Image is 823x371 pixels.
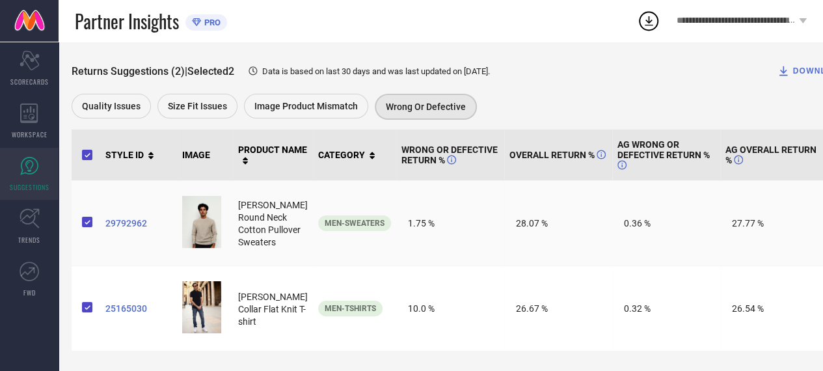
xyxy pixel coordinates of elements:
[177,130,233,181] th: IMAGE
[168,101,227,111] span: Size fit issues
[401,297,499,320] span: 10.0 %
[617,212,715,235] span: 0.36 %
[185,65,187,77] span: |
[509,212,607,235] span: 28.07 %
[725,297,823,320] span: 26.54 %
[10,182,49,192] span: SUGGESTIONS
[262,66,490,76] span: Data is based on last 30 days and was last updated on [DATE] .
[72,65,185,77] span: Returns Suggestions (2)
[75,8,179,34] span: Partner Insights
[509,150,606,160] span: OVERALL RETURN %
[313,130,396,181] th: CATEGORY
[105,218,172,228] a: 29792962
[100,130,177,181] th: STYLE ID
[18,235,40,245] span: TRENDS
[725,144,823,165] span: AG OVERALL RETURN %
[254,101,358,111] span: Image product mismatch
[201,18,221,27] span: PRO
[386,102,466,112] span: Wrong or Defective
[238,292,308,327] span: [PERSON_NAME] Collar Flat Knit T-shirt
[23,288,36,297] span: FWD
[182,281,221,333] img: 2ddf3606-17ff-4eb1-8a94-fc3fe5c62a271721896959858-Celio-Men-Polo-Collar-T-shirt-9551721896959755-...
[10,77,49,87] span: SCORECARDS
[401,144,499,165] span: WRONG OR DEFECTIVE RETURN %
[325,304,376,313] span: Men-Tshirts
[187,65,234,77] span: Selected 2
[238,200,308,247] span: [PERSON_NAME] Round Neck Cotton Pullover Sweaters
[509,297,607,320] span: 26.67 %
[105,303,172,314] a: 25165030
[82,101,141,111] span: Quality issues
[725,212,823,235] span: 27.77 %
[637,9,660,33] div: Open download list
[325,219,385,228] span: Men-Sweaters
[617,297,715,320] span: 0.32 %
[401,212,499,235] span: 1.75 %
[182,196,221,248] img: 70f095f5-98e6-4b54-ae20-bdf9c1e6eaef1727439588832-Celio-Round-Neck-Cotton-Pullover-Sweaters-14017...
[233,130,313,181] th: PRODUCT NAME
[12,130,47,139] span: WORKSPACE
[617,139,715,171] span: AG WRONG OR DEFECTIVE RETURN %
